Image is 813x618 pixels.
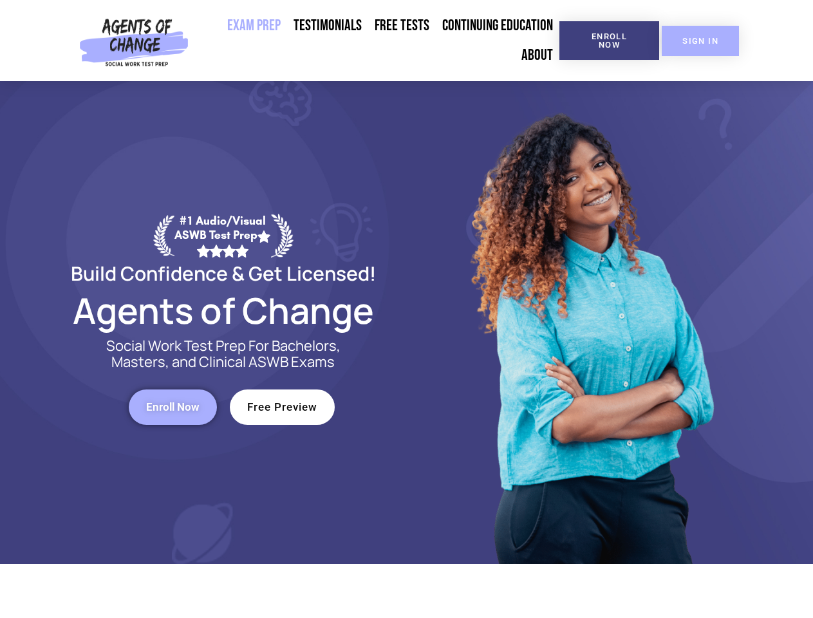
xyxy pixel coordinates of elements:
[129,389,217,425] a: Enroll Now
[230,389,335,425] a: Free Preview
[368,11,436,41] a: Free Tests
[194,11,559,70] nav: Menu
[287,11,368,41] a: Testimonials
[247,402,317,413] span: Free Preview
[174,214,271,257] div: #1 Audio/Visual ASWB Test Prep
[682,37,718,45] span: SIGN IN
[462,81,719,564] img: Website Image 1 (1)
[580,32,639,49] span: Enroll Now
[559,21,659,60] a: Enroll Now
[40,295,407,325] h2: Agents of Change
[91,338,355,370] p: Social Work Test Prep For Bachelors, Masters, and Clinical ASWB Exams
[515,41,559,70] a: About
[662,26,739,56] a: SIGN IN
[146,402,200,413] span: Enroll Now
[221,11,287,41] a: Exam Prep
[40,264,407,283] h2: Build Confidence & Get Licensed!
[436,11,559,41] a: Continuing Education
